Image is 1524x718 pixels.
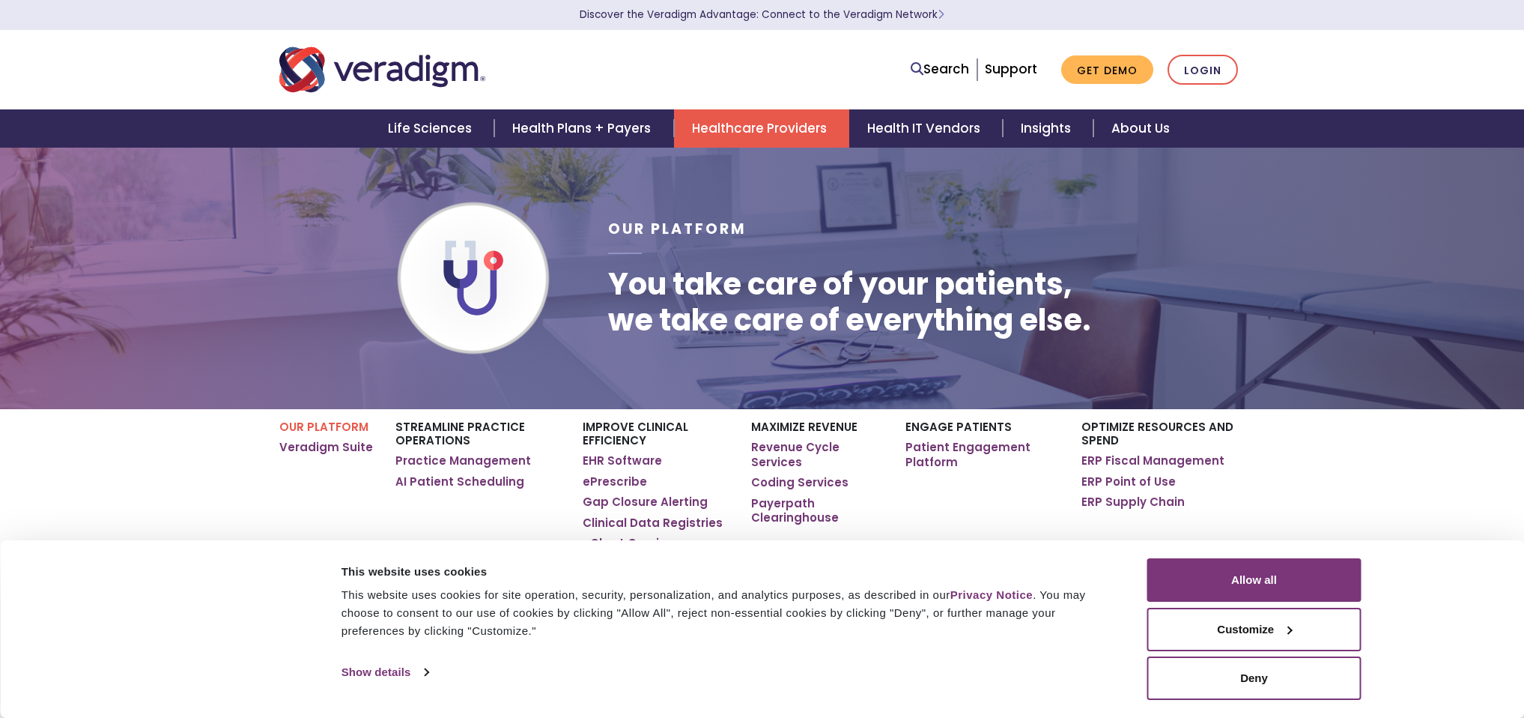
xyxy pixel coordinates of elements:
a: About Us [1093,109,1188,148]
a: Veradigm Suite [279,440,373,455]
a: Clinical Data Registries [583,516,723,531]
button: Customize [1147,608,1361,651]
button: Allow all [1147,558,1361,602]
a: Practice Management [395,453,531,468]
div: This website uses cookies for site operation, security, personalization, and analytics purposes, ... [341,586,1114,640]
a: EHR Software [583,453,662,468]
a: Support [985,60,1037,78]
a: Coding Services [751,475,848,490]
div: This website uses cookies [341,563,1114,581]
a: Health Plans + Payers [494,109,673,148]
a: ERP Supply Chain [1081,495,1185,510]
a: Life Sciences [370,109,494,148]
a: ERP Fiscal Management [1081,453,1224,468]
img: Veradigm logo [279,45,485,94]
span: Learn More [938,7,944,22]
a: Revenue Cycle Services [751,440,882,469]
a: Show details [341,661,428,684]
a: Health IT Vendors [849,109,1003,148]
a: ERP Point of Use [1081,474,1176,489]
a: Insights [1003,109,1093,148]
a: Privacy Notice [950,588,1033,601]
button: Deny [1147,657,1361,700]
h1: You take care of your patients, we take care of everything else. [608,266,1091,338]
span: Our Platform [608,219,747,239]
a: Get Demo [1061,55,1153,85]
a: Patient Engagement Platform [905,440,1059,469]
a: Gap Closure Alerting [583,495,708,510]
a: Healthcare Providers [674,109,849,148]
a: AI Patient Scheduling [395,474,524,489]
a: Search [911,59,969,79]
a: Payerpath Clearinghouse [751,496,882,525]
a: ePrescribe [583,474,647,489]
a: eChart Courier [583,536,671,551]
a: Login [1168,55,1238,85]
a: Discover the Veradigm Advantage: Connect to the Veradigm NetworkLearn More [580,7,944,22]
